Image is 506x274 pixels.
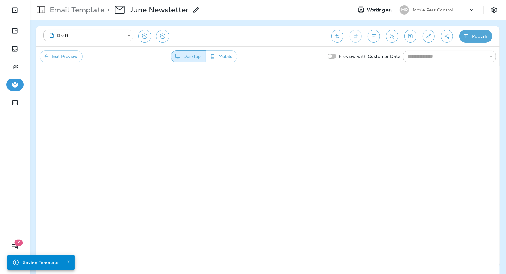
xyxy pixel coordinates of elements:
[488,54,494,60] button: Open
[6,4,24,16] button: Expand Sidebar
[138,30,151,43] button: Restore from previous version
[104,5,110,15] p: >
[206,50,237,62] button: Mobile
[40,50,83,62] button: Exit Preview
[15,240,23,246] span: 19
[368,30,380,43] button: Toggle preview
[386,30,398,43] button: Send test email
[404,30,416,43] button: Save
[156,30,169,43] button: View Changelog
[423,30,435,43] button: Edit details
[171,50,206,62] button: Desktop
[48,32,123,39] div: Draft
[459,30,492,43] button: Publish
[47,5,104,15] p: Email Template
[400,5,409,15] div: MP
[6,240,24,253] button: 19
[367,7,394,13] span: Working as:
[23,257,60,268] div: Saving Template.
[441,30,453,43] button: Create a Shareable Preview Link
[130,5,189,15] p: June Newsletter
[331,30,343,43] button: Undo
[65,258,72,266] button: Close
[413,7,453,12] p: Moxie Pest Control
[336,51,403,61] p: Preview with Customer Data
[489,4,500,15] button: Settings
